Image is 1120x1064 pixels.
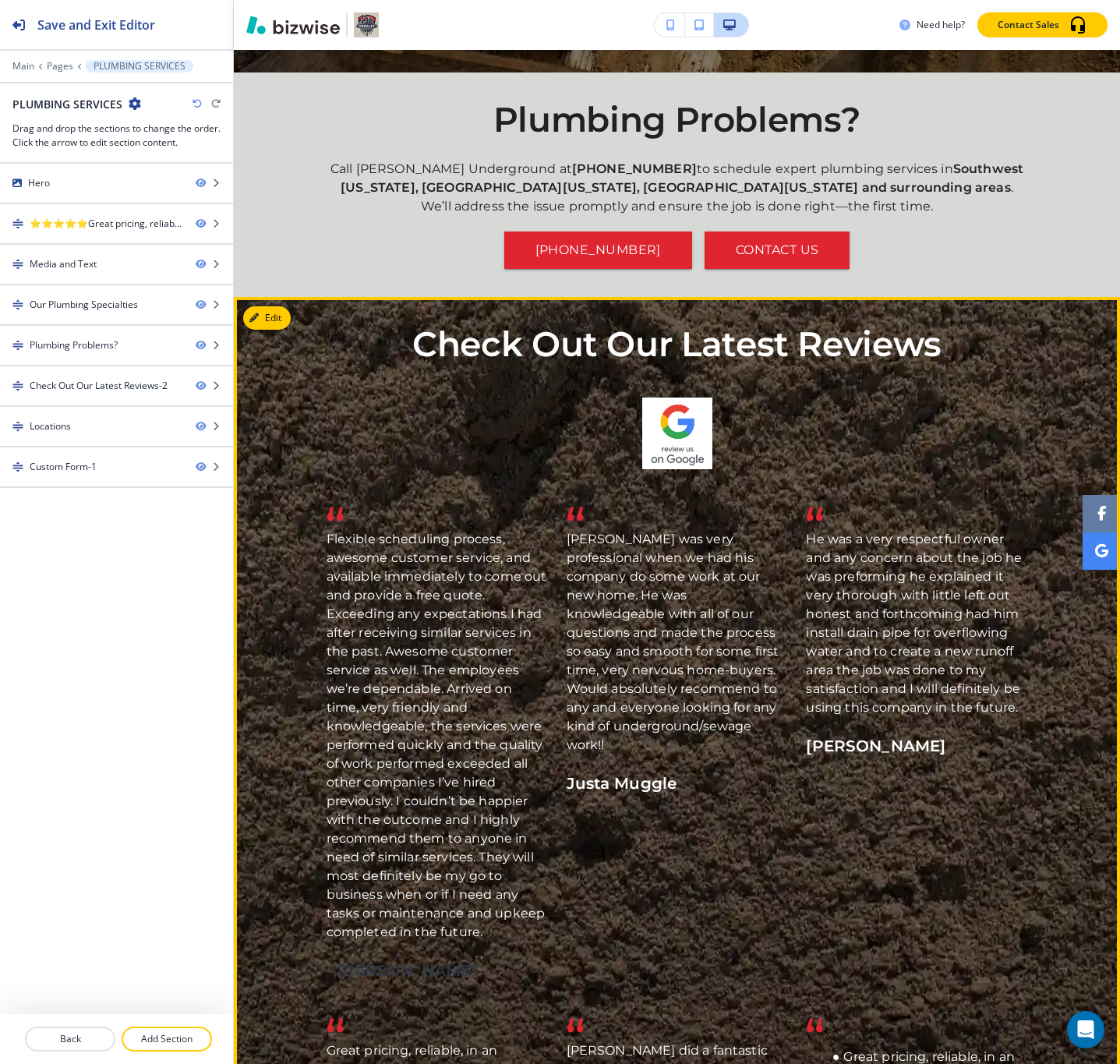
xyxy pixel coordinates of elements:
b: - [PERSON_NAME] [327,961,477,980]
strong: Southwest [US_STATE], [GEOGRAPHIC_DATA][US_STATE], [GEOGRAPHIC_DATA][US_STATE] and surrounding areas [341,161,1026,195]
p: [PERSON_NAME] was very professional when we had his company do some work at our new home. He was ... [567,530,788,755]
a: Social media link to google account [1083,532,1120,570]
a: Social media link to facebook account [1083,495,1120,532]
button: Main [12,61,34,72]
h2: Save and Exit Editor [37,16,155,34]
p: Back [26,1032,114,1046]
h3: Drag and drop the sections to change the order. Click the arrow to edit section content. [12,122,221,150]
div: ⭐⭐⭐⭐⭐Great pricing, reliable, in an emergency Would highly recommend Hensley Underground.- Sheree S. [30,217,183,231]
div: Media and Text [30,257,97,271]
img: 8ec1fa3f1dfc5eac4460d78a070516e1.webp [642,398,712,469]
h6: [PERSON_NAME] [806,736,1027,756]
h2: PLUMBING SERVICES [12,96,122,112]
div: Locations [30,419,71,433]
button: CONTACT US [705,232,850,269]
button: Back [25,1027,115,1052]
p: Contact Sales [998,18,1059,32]
img: Drag [12,299,23,310]
div: Plumbing Problems? [30,338,118,352]
img: Drag [12,259,23,270]
div: Our Plumbing Specialties [30,298,138,312]
button: Add Section [122,1027,212,1052]
p: Add Section [123,1032,210,1046]
div: Check Out Our Latest Reviews-2 [30,379,168,393]
button: PLUMBING SERVICES [86,60,193,72]
img: Bizwise Logo [246,16,340,34]
h2: Plumbing Problems? [327,101,1028,147]
div: Custom Form-1 [30,460,97,474]
h3: Need help? [917,18,965,32]
p: Check Out Our Latest Reviews [327,325,1028,362]
img: Drag [12,218,23,229]
p: He was a very respectful owner and any concern about the job he was preforming he explained it ve... [806,530,1027,717]
div: Open Intercom Messenger [1067,1011,1104,1048]
strong: [PHONE_NUMBER] [572,161,697,176]
div: Hero [28,176,50,190]
h6: Justa Muggle [567,773,788,794]
img: Drag [12,421,23,432]
img: Drag [12,380,23,391]
p: Flexible scheduling process, awesome customer service, and available immediately to come out and ... [327,530,548,942]
p: PLUMBING SERVICES [94,61,185,72]
button: Edit [243,306,291,330]
img: Drag [12,461,23,472]
img: Your Logo [354,12,379,37]
button: Pages [47,61,73,72]
button: Contact Sales [977,12,1108,37]
a: [PHONE_NUMBER] [504,232,692,269]
p: Call [PERSON_NAME] Underground at to schedule expert plumbing services in . We’ll address the iss... [327,160,1028,216]
img: Drag [12,340,23,351]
